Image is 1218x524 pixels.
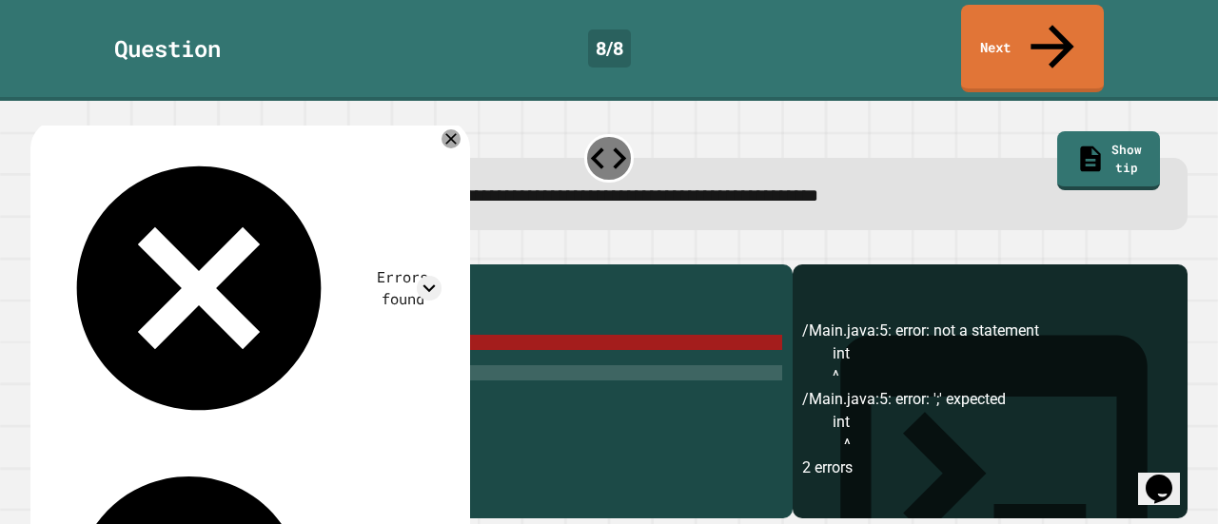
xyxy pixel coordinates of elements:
div: Question [114,31,221,66]
div: 8 / 8 [588,29,631,68]
a: Next [961,5,1104,92]
a: Show tip [1057,131,1161,191]
iframe: chat widget [1138,448,1199,505]
div: Errors found [364,266,442,310]
div: /Main.java:5: error: not a statement int ^ /Main.java:5: error: ';' expected int ^ 2 errors [802,320,1178,517]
